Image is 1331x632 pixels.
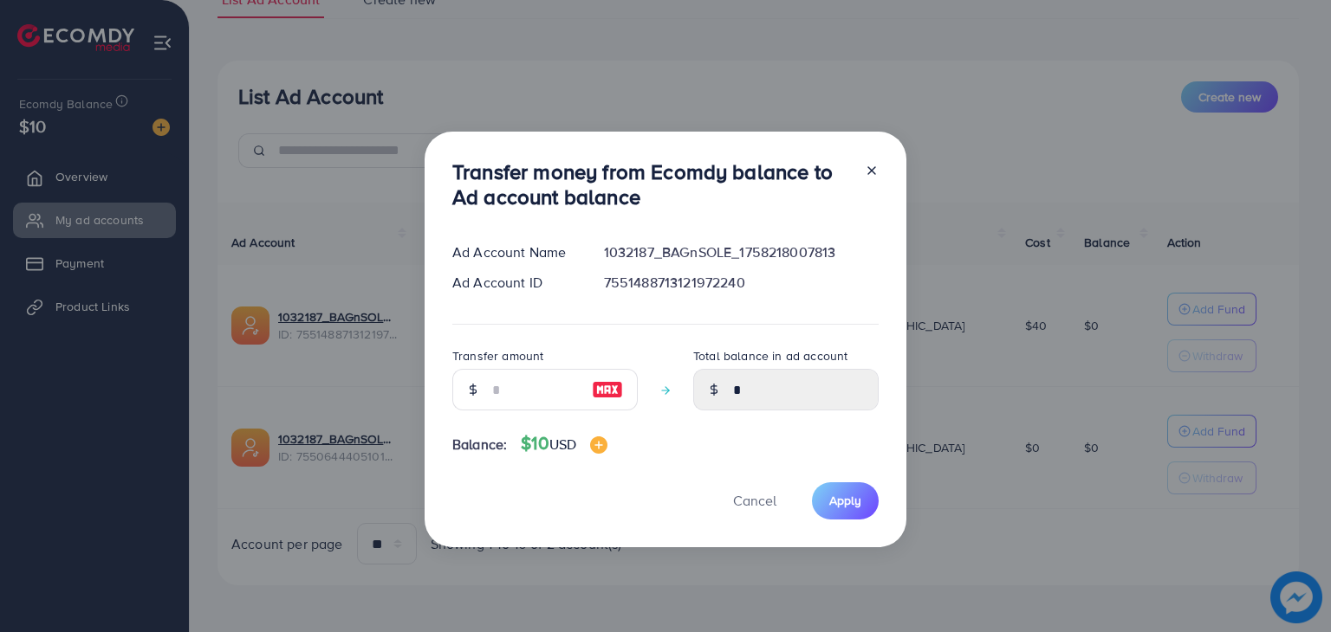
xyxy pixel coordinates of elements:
[711,482,798,519] button: Cancel
[590,273,893,293] div: 7551488713121972240
[438,273,590,293] div: Ad Account ID
[452,435,507,455] span: Balance:
[438,242,590,262] div: Ad Account Name
[590,436,607,454] img: image
[693,347,847,364] label: Total balance in ad account
[521,433,607,455] h4: $10
[452,159,851,210] h3: Transfer money from Ecomdy balance to Ad account balance
[452,347,543,364] label: Transfer amount
[590,242,893,262] div: 1032187_BAGnSOLE_1758218007813
[812,482,879,519] button: Apply
[829,492,861,509] span: Apply
[549,435,576,454] span: USD
[733,491,776,510] span: Cancel
[592,379,623,400] img: image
